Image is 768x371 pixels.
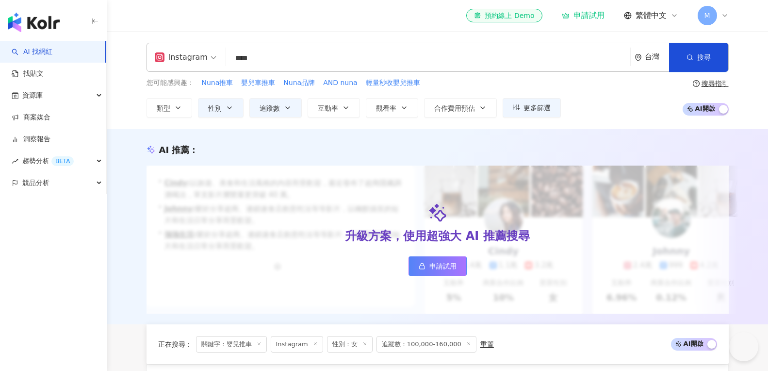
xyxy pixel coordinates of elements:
a: 申請試用 [562,11,605,20]
button: 追蹤數 [249,98,302,118]
span: 輕量秒收嬰兒推車 [366,78,420,88]
div: 台灣 [645,53,669,61]
span: question-circle [693,80,700,87]
a: 洞察報告 [12,135,50,144]
span: 性別：女 [327,336,373,353]
button: 更多篩選 [503,98,561,118]
span: 性別 [208,104,222,112]
span: 類型 [157,104,170,112]
span: 正在搜尋 ： [158,340,192,348]
span: 搜尋 [697,53,711,61]
span: 申請試用 [429,262,457,270]
span: 觀看率 [376,104,396,112]
span: 關鍵字：嬰兒推車 [196,336,267,353]
span: 趨勢分析 [22,150,74,172]
span: Nuna推車 [202,78,233,88]
button: 合作費用預估 [424,98,497,118]
button: 類型 [147,98,192,118]
button: 性別 [198,98,244,118]
span: 合作費用預估 [434,104,475,112]
span: environment [635,54,642,61]
span: 追蹤數：100,000-160,000 [376,336,476,353]
span: M [704,10,710,21]
button: Nuna推車 [201,78,234,88]
span: 互動率 [318,104,338,112]
span: Instagram [271,336,323,353]
div: Instagram [155,50,208,65]
a: searchAI 找網紅 [12,47,52,57]
button: 搜尋 [669,43,728,72]
div: 重置 [480,340,494,348]
button: 互動率 [308,98,360,118]
span: AND nuna [323,78,357,88]
a: 申請試用 [409,256,467,276]
span: 競品分析 [22,172,49,194]
button: Nuna品牌 [283,78,315,88]
a: 找貼文 [12,69,44,79]
button: 輕量秒收嬰兒推車 [365,78,421,88]
a: 商案媒合 [12,113,50,122]
button: AND nuna [323,78,358,88]
a: 預約線上 Demo [466,9,542,22]
div: BETA [51,156,74,166]
span: 繁體中文 [636,10,667,21]
span: rise [12,158,18,165]
div: AI 推薦 ： [159,144,198,156]
span: 資源庫 [22,84,43,106]
button: 嬰兒車推車 [241,78,276,88]
span: 嬰兒車推車 [241,78,275,88]
img: logo [8,13,60,32]
iframe: Help Scout Beacon - Open [729,332,758,361]
div: 升級方案，使用超強大 AI 推薦搜尋 [345,228,529,245]
button: 觀看率 [366,98,418,118]
span: 您可能感興趣： [147,78,194,88]
div: 預約線上 Demo [474,11,534,20]
span: 更多篩選 [523,104,551,112]
div: 搜尋指引 [702,80,729,87]
span: 追蹤數 [260,104,280,112]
